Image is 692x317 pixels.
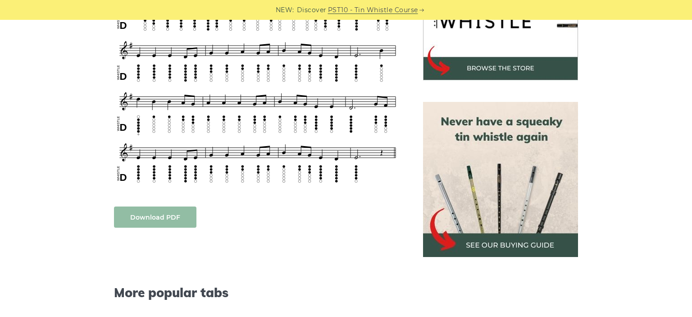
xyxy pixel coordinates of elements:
[114,207,196,228] a: Download PDF
[423,102,578,257] img: tin whistle buying guide
[328,5,418,15] a: PST10 - Tin Whistle Course
[276,5,294,15] span: NEW:
[297,5,327,15] span: Discover
[114,285,401,300] span: More popular tabs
